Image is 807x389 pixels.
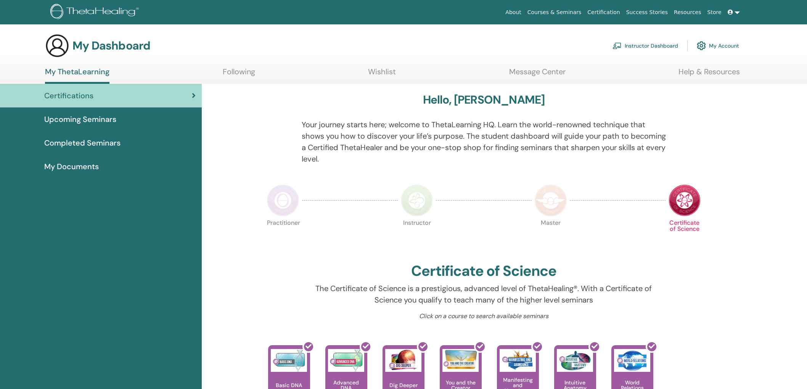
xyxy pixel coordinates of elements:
[614,349,650,372] img: World Relations
[50,4,141,21] img: logo.png
[500,349,536,372] img: Manifesting and Abundance
[44,114,116,125] span: Upcoming Seminars
[669,220,701,252] p: Certificate of Science
[623,5,671,19] a: Success Stories
[267,220,299,252] p: Practitioner
[557,349,593,372] img: Intuitive Anatomy
[612,37,678,54] a: Instructor Dashboard
[45,67,109,84] a: My ThetaLearning
[697,37,739,54] a: My Account
[704,5,725,19] a: Store
[669,184,701,216] img: Certificate of Science
[535,184,567,216] img: Master
[386,383,421,388] p: Dig Deeper
[401,184,433,216] img: Instructor
[401,220,433,252] p: Instructor
[302,283,666,306] p: The Certificate of Science is a prestigious, advanced level of ThetaHealing®. With a Certificate ...
[45,34,69,58] img: generic-user-icon.jpg
[271,349,307,372] img: Basic DNA
[502,5,524,19] a: About
[697,39,706,52] img: cog.svg
[671,5,704,19] a: Resources
[223,67,255,82] a: Following
[442,349,479,370] img: You and the Creator
[678,67,740,82] a: Help & Resources
[584,5,623,19] a: Certification
[509,67,566,82] a: Message Center
[411,263,557,280] h2: Certificate of Science
[267,184,299,216] img: Practitioner
[423,93,545,107] h3: Hello, [PERSON_NAME]
[524,5,585,19] a: Courses & Seminars
[385,349,421,372] img: Dig Deeper
[612,42,622,49] img: chalkboard-teacher.svg
[302,119,666,165] p: Your journey starts here; welcome to ThetaLearning HQ. Learn the world-renowned technique that sh...
[44,137,121,149] span: Completed Seminars
[368,67,396,82] a: Wishlist
[44,161,99,172] span: My Documents
[44,90,93,101] span: Certifications
[328,349,364,372] img: Advanced DNA
[535,220,567,252] p: Master
[72,39,150,53] h3: My Dashboard
[302,312,666,321] p: Click on a course to search available seminars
